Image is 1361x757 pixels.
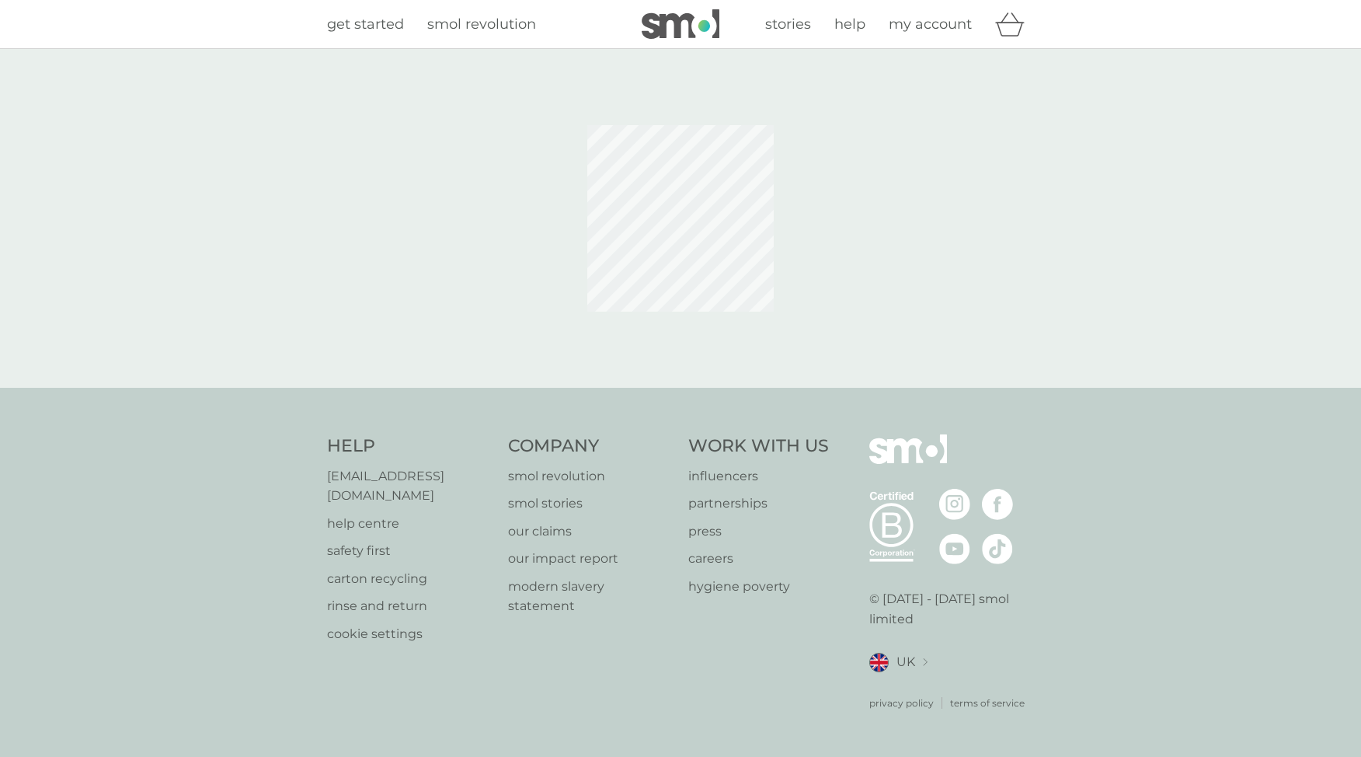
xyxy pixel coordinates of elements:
a: safety first [327,541,493,561]
a: smol revolution [427,13,536,36]
div: basket [995,9,1034,40]
img: smol [642,9,719,39]
img: visit the smol Tiktok page [982,533,1013,564]
span: help [834,16,865,33]
a: partnerships [688,494,829,514]
img: UK flag [869,653,889,672]
a: [EMAIL_ADDRESS][DOMAIN_NAME] [327,466,493,506]
a: press [688,522,829,542]
h4: Company [508,434,674,459]
a: influencers [688,466,829,487]
a: smol revolution [508,466,674,487]
a: our impact report [508,549,674,569]
a: carton recycling [327,569,493,589]
a: my account [889,13,972,36]
a: help [834,13,865,36]
a: hygiene poverty [688,577,829,597]
span: my account [889,16,972,33]
span: get started [327,16,404,33]
span: stories [765,16,811,33]
a: careers [688,549,829,569]
span: smol revolution [427,16,536,33]
a: our claims [508,522,674,542]
span: UK [896,652,915,672]
img: visit the smol Instagram page [939,489,970,520]
a: help centre [327,514,493,534]
a: stories [765,13,811,36]
a: get started [327,13,404,36]
img: smol [869,434,947,487]
a: smol stories [508,494,674,514]
a: terms of service [950,696,1025,710]
h4: Help [327,434,493,459]
a: cookie settings [327,624,493,644]
a: rinse and return [327,596,493,616]
img: select a new location [923,658,928,667]
img: visit the smol Youtube page [939,533,970,564]
p: © [DATE] - [DATE] smol limited [869,589,1035,629]
a: privacy policy [869,696,934,710]
img: visit the smol Facebook page [982,489,1013,520]
h4: Work With Us [688,434,829,459]
a: modern slavery statement [508,577,674,616]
